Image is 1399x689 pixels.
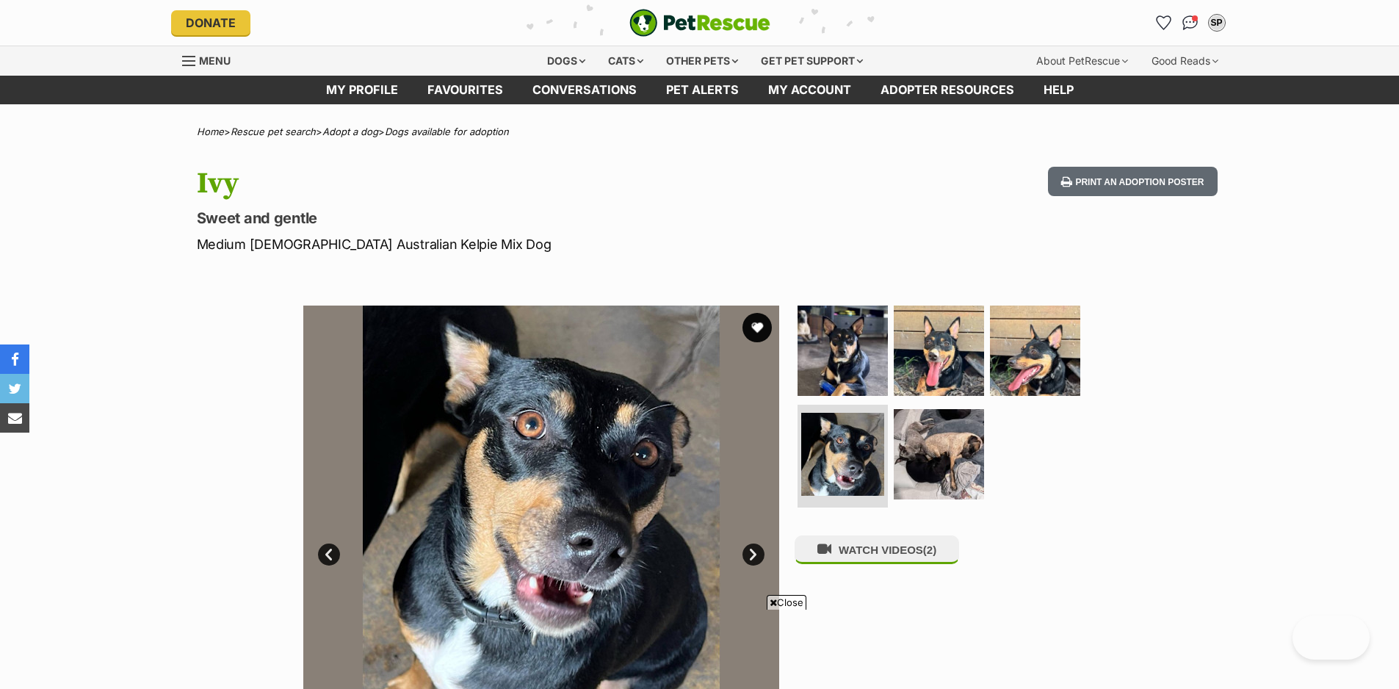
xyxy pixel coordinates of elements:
[1026,46,1138,76] div: About PetRescue
[598,46,654,76] div: Cats
[894,306,984,396] img: Photo of Ivy
[1205,11,1229,35] button: My account
[385,126,509,137] a: Dogs available for adoption
[1179,11,1202,35] a: Conversations
[231,126,316,137] a: Rescue pet search
[795,535,959,564] button: WATCH VIDEOS(2)
[767,595,806,610] span: Close
[199,54,231,67] span: Menu
[751,46,873,76] div: Get pet support
[537,46,596,76] div: Dogs
[322,126,378,137] a: Adopt a dog
[798,306,888,396] img: Photo of Ivy
[1152,11,1229,35] ul: Account quick links
[1048,167,1217,197] button: Print an adoption poster
[742,313,772,342] button: favourite
[1293,616,1370,660] iframe: Help Scout Beacon - Open
[656,46,748,76] div: Other pets
[742,544,764,566] a: Next
[1141,46,1229,76] div: Good Reads
[651,76,753,104] a: Pet alerts
[990,306,1080,396] img: Photo of Ivy
[171,10,250,35] a: Donate
[753,76,866,104] a: My account
[1152,11,1176,35] a: Favourites
[518,76,651,104] a: conversations
[182,46,241,73] a: Menu
[413,76,518,104] a: Favourites
[1029,76,1088,104] a: Help
[801,413,884,496] img: Photo of Ivy
[1182,15,1198,30] img: chat-41dd97257d64d25036548639549fe6c8038ab92f7586957e7f3b1b290dea8141.svg
[866,76,1029,104] a: Adopter resources
[894,409,984,499] img: Photo of Ivy
[433,616,967,682] iframe: Advertisement
[318,544,340,566] a: Prev
[311,76,413,104] a: My profile
[197,167,818,201] h1: Ivy
[1210,15,1224,30] div: SP
[629,9,770,37] a: PetRescue
[160,126,1240,137] div: > > >
[197,126,224,137] a: Home
[197,208,818,228] p: Sweet and gentle
[629,9,770,37] img: logo-e224e6f780fb5917bec1dbf3a21bbac754714ae5b6737aabdf751b685950b380.svg
[923,544,936,556] span: (2)
[197,234,818,254] p: Medium [DEMOGRAPHIC_DATA] Australian Kelpie Mix Dog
